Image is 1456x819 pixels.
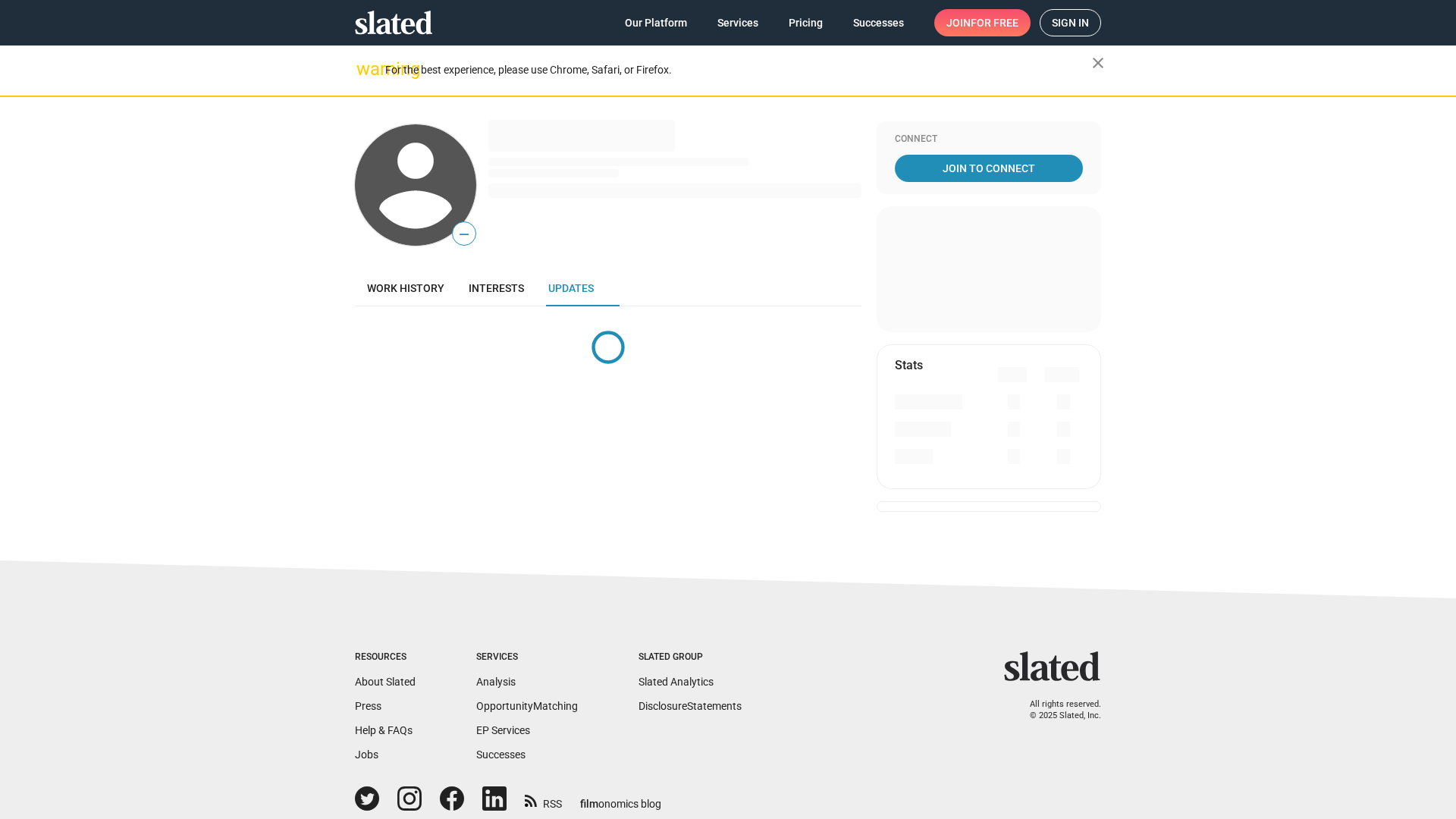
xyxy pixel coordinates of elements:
a: Analysis [476,676,516,688]
a: Work history [355,270,457,306]
a: Joinfor free [934,9,1031,36]
span: for free [971,9,1018,36]
div: Slated Group [639,651,742,664]
a: Slated Analytics [639,676,714,688]
a: Updates [536,270,606,306]
a: Successes [841,9,916,36]
span: Successes [853,9,904,36]
a: filmonomics blog [580,785,661,811]
a: EP Services [476,724,530,736]
span: Join [946,9,1018,36]
div: Connect [895,133,1083,146]
a: About Slated [355,676,416,688]
mat-icon: close [1089,54,1107,72]
mat-icon: warning [356,60,375,78]
span: Interests [469,282,524,294]
a: Successes [476,748,526,761]
mat-card-title: Stats [895,357,923,373]
a: Pricing [777,9,835,36]
span: Services [717,9,758,36]
a: Sign in [1040,9,1101,36]
span: Sign in [1052,10,1089,36]
a: Services [705,9,770,36]
a: Join To Connect [895,155,1083,182]
span: Our Platform [625,9,687,36]
span: film [580,798,598,810]
span: Work history [367,282,444,294]
div: Resources [355,651,416,664]
a: Jobs [355,748,378,761]
a: Interests [457,270,536,306]
p: All rights reserved. © 2025 Slated, Inc. [1014,699,1101,721]
div: For the best experience, please use Chrome, Safari, or Firefox. [385,60,1092,80]
a: DisclosureStatements [639,700,742,712]
span: — [453,224,475,244]
a: RSS [525,788,562,811]
div: Services [476,651,578,664]
span: Pricing [789,9,823,36]
span: Updates [548,282,594,294]
a: Our Platform [613,9,699,36]
span: Join To Connect [898,155,1080,182]
a: OpportunityMatching [476,700,578,712]
a: Press [355,700,381,712]
a: Help & FAQs [355,724,413,736]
